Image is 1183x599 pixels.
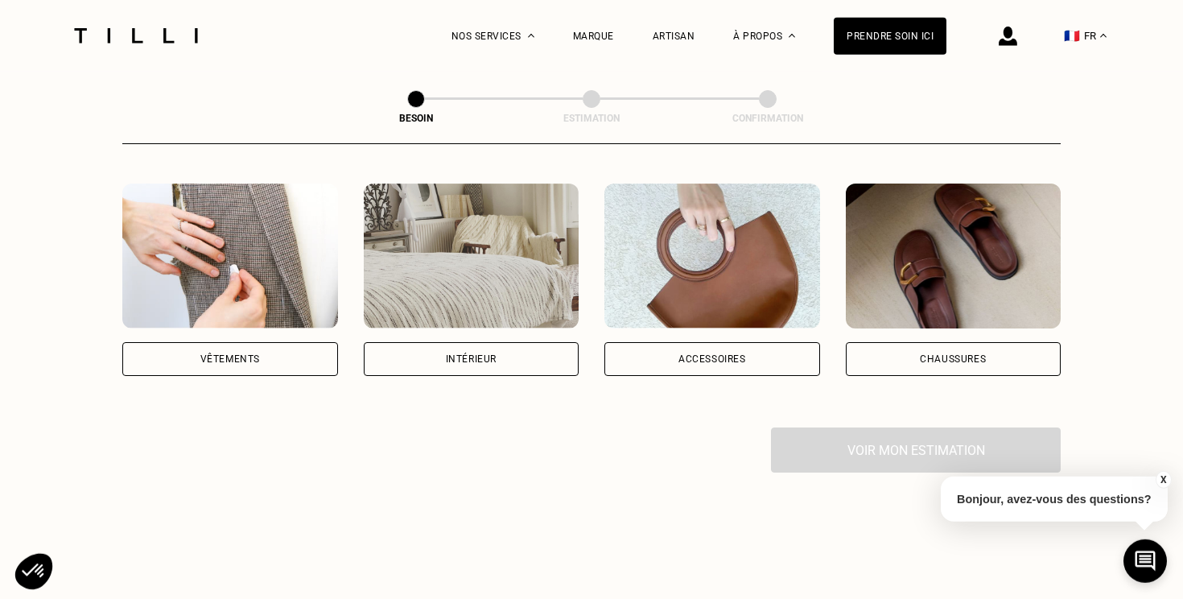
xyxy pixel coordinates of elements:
img: Intérieur [364,184,579,328]
img: Chaussures [846,184,1061,328]
span: 🇫🇷 [1064,28,1080,43]
div: Besoin [336,113,497,124]
a: Prendre soin ici [834,18,946,55]
img: Logo du service de couturière Tilli [68,28,204,43]
div: Accessoires [678,354,746,364]
div: Intérieur [446,354,497,364]
div: Confirmation [687,113,848,124]
div: Chaussures [920,354,986,364]
div: Vêtements [200,354,260,364]
button: X [1155,471,1171,489]
img: Vêtements [122,184,338,328]
img: Accessoires [604,184,820,328]
a: Artisan [653,31,695,42]
a: Marque [573,31,614,42]
div: Estimation [511,113,672,124]
img: menu déroulant [1100,34,1107,38]
p: Bonjour, avez-vous des questions? [941,477,1168,522]
img: icône connexion [999,27,1017,46]
img: Menu déroulant à propos [789,34,795,38]
img: Menu déroulant [528,34,534,38]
